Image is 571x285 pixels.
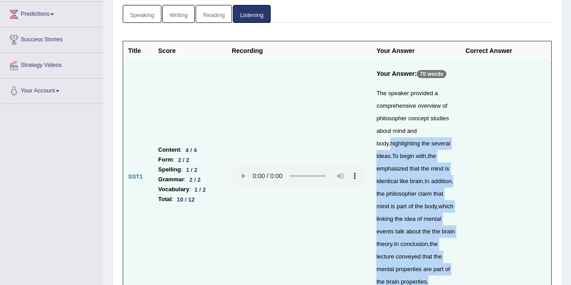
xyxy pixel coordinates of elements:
[430,115,449,122] span: studies
[424,178,429,184] span: In
[418,190,432,197] span: claim
[158,175,184,184] b: Grammar
[460,41,551,61] th: Correct Answer
[123,41,153,61] th: Title
[376,127,391,134] span: about
[158,145,222,155] li: :
[0,2,103,24] a: Predictions
[424,203,437,210] span: body
[162,5,195,23] a: Writing
[434,253,442,260] span: the
[388,90,409,96] span: speaker
[417,70,446,78] p: 70 words
[158,194,222,204] li: :
[417,215,422,222] span: of
[376,115,406,122] span: philosopher
[227,41,371,61] th: Recording
[416,153,426,159] span: with
[408,203,413,210] span: of
[158,155,222,165] li: :
[430,241,438,247] span: the
[422,228,430,235] span: Two determiners in a row. Choose either “the” or “the”. (did you mean: the)
[418,102,441,109] span: overview
[431,165,443,172] span: mind
[422,140,430,147] span: the
[376,178,398,184] span: identical
[174,155,193,165] div: 2 / 2
[395,215,403,222] span: the
[386,278,399,285] span: brain
[376,90,386,96] span: The
[393,127,406,134] span: mind
[371,41,460,61] th: Your Answer
[405,215,416,222] span: idea
[410,90,433,96] span: provided
[406,228,421,235] span: about
[435,90,438,96] span: a
[158,165,222,175] li: :
[410,165,419,172] span: that
[153,41,227,61] th: Score
[123,5,161,23] a: Speaking
[376,241,392,247] span: theory
[445,165,449,172] span: is
[196,5,232,23] a: Reading
[401,241,428,247] span: conclusion
[428,153,436,159] span: the
[401,278,427,285] span: properties
[432,228,440,235] span: Two determiners in a row. Choose either “the” or “the”. (did you mean: the)
[376,165,408,172] span: emphasized
[376,102,416,109] span: comprehensive
[376,190,384,197] span: the
[376,228,393,235] span: events
[233,5,271,23] a: Listening
[397,203,406,210] span: part
[158,165,181,175] b: Spelling
[431,140,450,147] span: several
[396,253,421,260] span: conveyed
[376,278,384,285] span: the
[376,140,388,147] span: body
[442,228,455,235] span: brain
[430,228,432,235] span: Two determiners in a row. Choose either “the” or “the”. (did you mean: the)
[183,165,201,175] div: 1 / 2
[376,153,390,159] span: ideas
[128,173,143,180] b: SST1
[158,175,222,184] li: :
[395,228,404,235] span: talk
[0,53,103,75] a: Strategy Videos
[390,140,420,147] span: highlighting
[376,215,393,222] span: linking
[433,190,443,197] span: that
[158,145,180,155] b: Content
[391,203,395,210] span: is
[407,127,417,134] span: and
[392,153,398,159] span: To
[400,153,414,159] span: begin
[182,145,201,155] div: 4 / 4
[424,215,441,222] span: mental
[408,115,429,122] span: concept
[376,203,389,210] span: mind
[376,266,394,272] span: mental
[376,253,394,260] span: lecture
[394,241,399,247] span: In
[158,194,172,204] b: Total
[174,195,198,204] div: 10 / 12
[158,184,189,194] b: Vocabulary
[158,184,222,194] li: :
[0,27,103,50] a: Success Stories
[422,253,432,260] span: that
[186,175,204,184] div: 2 / 2
[442,102,447,109] span: of
[445,266,450,272] span: of
[158,155,173,165] b: Form
[400,178,409,184] span: like
[376,70,416,77] b: Your Answer:
[423,266,432,272] span: are
[410,178,423,184] span: brain
[433,266,443,272] span: part
[0,79,103,101] a: Your Account
[415,203,423,210] span: the
[386,190,416,197] span: philosopher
